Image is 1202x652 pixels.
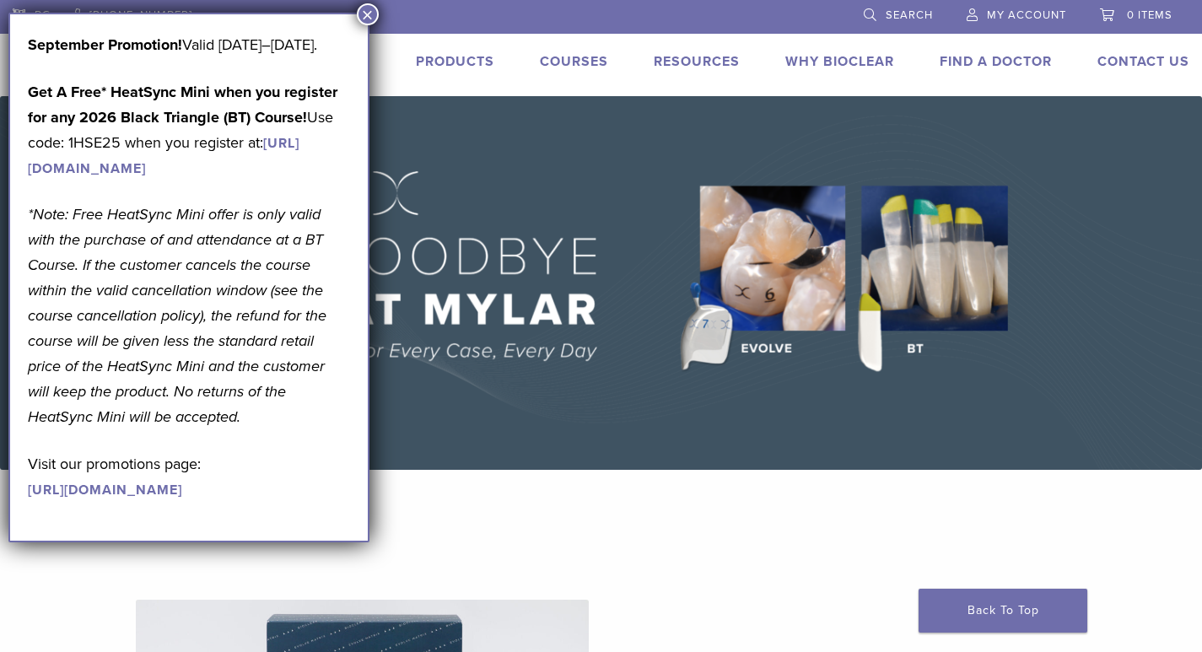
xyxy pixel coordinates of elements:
a: Courses [540,53,608,70]
p: Valid [DATE]–[DATE]. [28,32,350,57]
p: Use code: 1HSE25 when you register at: [28,79,350,181]
a: [URL][DOMAIN_NAME] [28,482,182,498]
a: [URL][DOMAIN_NAME] [28,135,299,177]
a: Find A Doctor [940,53,1052,70]
a: Resources [654,53,740,70]
a: Back To Top [919,589,1087,633]
a: Why Bioclear [785,53,894,70]
a: Products [416,53,494,70]
p: Visit our promotions page: [28,451,350,502]
span: My Account [987,8,1066,22]
span: 0 items [1127,8,1172,22]
span: Search [886,8,933,22]
a: Contact Us [1097,53,1189,70]
em: *Note: Free HeatSync Mini offer is only valid with the purchase of and attendance at a BT Course.... [28,205,326,426]
strong: Get A Free* HeatSync Mini when you register for any 2026 Black Triangle (BT) Course! [28,83,337,127]
button: Close [357,3,379,25]
b: September Promotion! [28,35,182,54]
